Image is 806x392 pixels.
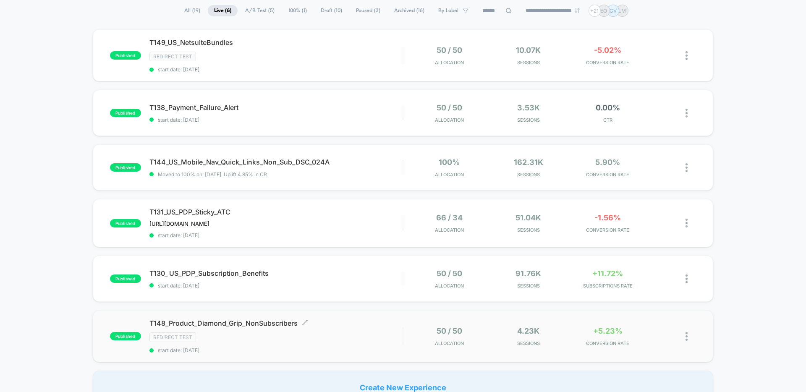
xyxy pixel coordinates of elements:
span: start date: [DATE] [149,232,403,238]
p: EO [600,8,607,14]
span: SUBSCRIPTIONS RATE [570,283,645,289]
span: CONVERSION RATE [570,172,645,178]
span: Draft ( 10 ) [314,5,348,16]
p: CV [610,8,617,14]
span: T149_US_NetsuiteBundles [149,38,403,47]
span: 50 / 50 [437,269,462,278]
span: Allocation [435,340,464,346]
span: +11.72% [592,269,623,278]
span: 66 / 34 [436,213,463,222]
img: close [686,109,688,118]
span: T130_ US_PDP_Subscription_Benefits [149,269,403,277]
span: Allocation [435,172,464,178]
span: Allocation [435,60,464,65]
span: start date: [DATE] [149,117,403,123]
span: Sessions [491,60,566,65]
span: Sessions [491,117,566,123]
span: 0.00% [596,103,620,112]
span: 4.23k [517,327,539,335]
span: start date: [DATE] [149,66,403,73]
span: start date: [DATE] [149,347,403,353]
span: Moved to 100% on: [DATE] . Uplift: 4.85% in CR [158,171,267,178]
span: 51.04k [516,213,541,222]
span: CONVERSION RATE [570,227,645,233]
span: [URL][DOMAIN_NAME] [149,220,209,227]
span: 100% ( 1 ) [282,5,313,16]
span: Sessions [491,227,566,233]
span: Redirect Test [149,332,196,342]
span: CONVERSION RATE [570,60,645,65]
img: end [575,8,580,13]
span: Sessions [491,172,566,178]
span: All ( 19 ) [178,5,207,16]
p: LM [618,8,626,14]
span: Allocation [435,117,464,123]
span: published [110,332,141,340]
span: CTR [570,117,645,123]
div: + 21 [589,5,601,17]
img: close [686,163,688,172]
span: published [110,219,141,227]
img: close [686,274,688,283]
span: published [110,51,141,60]
span: start date: [DATE] [149,282,403,289]
span: T131_US_PDP_Sticky_ATC [149,208,403,216]
span: T144_US_Mobile_Nav_Quick_Links_Non_Sub_DSC_024A [149,158,403,166]
span: CONVERSION RATE [570,340,645,346]
span: 10.07k [516,46,541,55]
span: 50 / 50 [437,103,462,112]
span: Paused ( 3 ) [350,5,387,16]
span: Allocation [435,227,464,233]
span: By Label [438,8,458,14]
span: +5.23% [593,327,623,335]
span: 5.90% [595,158,620,167]
span: Redirect Test [149,52,196,61]
span: -1.56% [594,213,621,222]
span: 162.31k [514,158,543,167]
img: close [686,332,688,341]
span: Live ( 6 ) [208,5,238,16]
span: A/B Test ( 5 ) [239,5,281,16]
span: -5.02% [594,46,621,55]
span: published [110,109,141,117]
img: close [686,219,688,227]
span: Archived ( 16 ) [388,5,431,16]
span: 3.53k [517,103,540,112]
span: 50 / 50 [437,327,462,335]
span: Sessions [491,283,566,289]
span: Sessions [491,340,566,346]
span: T138_Payment_Failure_Alert [149,103,403,112]
img: close [686,51,688,60]
span: Allocation [435,283,464,289]
span: published [110,163,141,172]
span: 91.76k [516,269,541,278]
span: T148_Product_Diamond_Grip_NonSubscribers [149,319,403,327]
span: published [110,274,141,283]
span: 50 / 50 [437,46,462,55]
span: 100% [439,158,460,167]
